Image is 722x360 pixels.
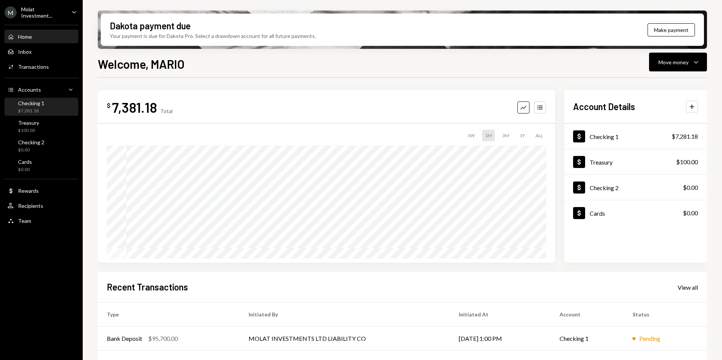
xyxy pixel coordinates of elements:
[18,147,44,153] div: $0.00
[18,218,31,224] div: Team
[639,334,660,343] div: Pending
[683,183,698,192] div: $0.00
[564,124,707,149] a: Checking 1$7,281.18
[107,281,188,293] h2: Recent Transactions
[5,60,78,73] a: Transactions
[18,48,32,55] div: Inbox
[5,214,78,227] a: Team
[450,327,551,351] td: [DATE] 1:00 PM
[499,130,512,141] div: 3M
[18,188,39,194] div: Rewards
[564,175,707,200] a: Checking 2$0.00
[5,199,78,212] a: Recipients
[551,303,623,327] th: Account
[482,130,495,141] div: 1M
[18,100,44,106] div: Checking 1
[683,209,698,218] div: $0.00
[240,327,450,351] td: MOLAT INVESTMENTS LTD LIABILITY CO
[672,132,698,141] div: $7,281.18
[5,83,78,96] a: Accounts
[532,130,546,141] div: ALL
[18,64,49,70] div: Transactions
[450,303,551,327] th: Initiated At
[98,56,185,71] h1: Welcome, MARIO
[240,303,450,327] th: Initiated By
[110,20,191,32] div: Dakota payment due
[590,159,613,166] div: Treasury
[648,23,695,36] button: Make payment
[18,108,44,114] div: $7,281.18
[517,130,528,141] div: 1Y
[18,119,39,126] div: Treasury
[551,327,623,351] td: Checking 1
[623,303,707,327] th: Status
[564,149,707,174] a: Treasury$100.00
[18,86,41,93] div: Accounts
[590,133,619,140] div: Checking 1
[573,100,635,113] h2: Account Details
[18,203,43,209] div: Recipients
[18,127,39,134] div: $100.00
[110,32,316,40] div: Your payment is due for Dakota Pro. Select a drawdown account for all future payments.
[5,98,78,116] a: Checking 1$7,281.18
[464,130,478,141] div: 1W
[5,156,78,174] a: Cards$0.00
[5,117,78,135] a: Treasury$100.00
[98,303,240,327] th: Type
[107,334,142,343] div: Bank Deposit
[678,283,698,291] a: View all
[5,6,17,18] div: M
[658,58,689,66] div: Move money
[649,53,707,71] button: Move money
[18,166,32,173] div: $0.00
[676,157,698,166] div: $100.00
[18,139,44,145] div: Checking 2
[5,45,78,58] a: Inbox
[160,108,173,114] div: Total
[590,210,605,217] div: Cards
[18,159,32,165] div: Cards
[678,284,698,291] div: View all
[148,334,178,343] div: $95,700.00
[112,99,157,116] div: 7,381.18
[18,33,32,40] div: Home
[5,184,78,197] a: Rewards
[564,200,707,225] a: Cards$0.00
[590,184,619,191] div: Checking 2
[107,102,111,109] div: $
[5,30,78,43] a: Home
[5,137,78,155] a: Checking 2$0.00
[21,6,65,19] div: Molat Investment...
